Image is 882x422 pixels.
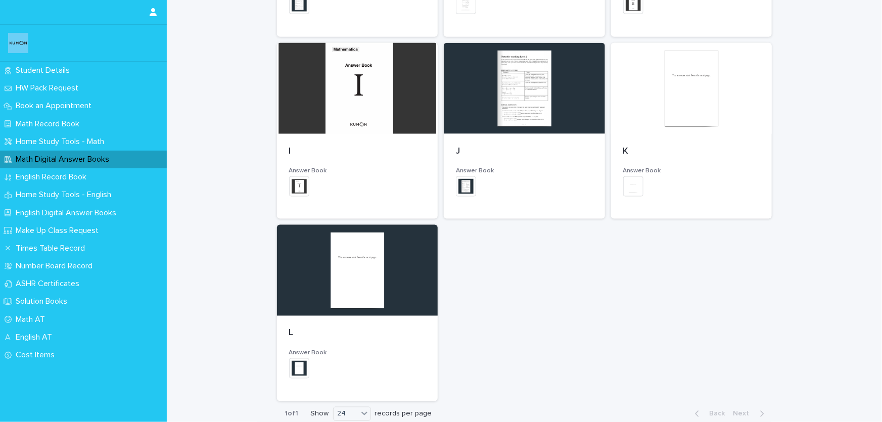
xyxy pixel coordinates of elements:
[444,43,605,219] a: JAnswer Book
[12,172,95,182] p: English Record Book
[12,155,117,164] p: Math Digital Answer Books
[12,119,87,129] p: Math Record Book
[311,410,329,418] p: Show
[623,167,760,175] h3: Answer Book
[12,244,93,253] p: Times Table Record
[289,167,426,175] h3: Answer Book
[12,279,87,289] p: ASHR Certificates
[729,409,772,418] button: Next
[12,297,75,306] p: Solution Books
[8,33,28,53] img: o6XkwfS7S2qhyeB9lxyF
[611,43,772,219] a: KAnswer Book
[289,349,426,357] h3: Answer Book
[687,409,729,418] button: Back
[12,208,124,218] p: English Digital Answer Books
[289,146,426,157] p: I
[12,83,86,93] p: HW Pack Request
[277,43,438,219] a: IAnswer Book
[456,146,593,157] p: J
[12,333,60,342] p: English AT
[456,167,593,175] h3: Answer Book
[12,315,53,324] p: Math AT
[375,410,432,418] p: records per page
[12,261,101,271] p: Number Board Record
[12,137,112,147] p: Home Study Tools - Math
[12,226,107,236] p: Make Up Class Request
[12,66,78,75] p: Student Details
[623,146,760,157] p: K
[12,190,119,200] p: Home Study Tools - English
[12,101,100,111] p: Book an Appointment
[12,350,63,360] p: Cost Items
[704,410,725,417] span: Back
[289,328,426,339] p: L
[277,225,438,401] a: LAnswer Book
[334,409,358,419] div: 24
[733,410,756,417] span: Next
